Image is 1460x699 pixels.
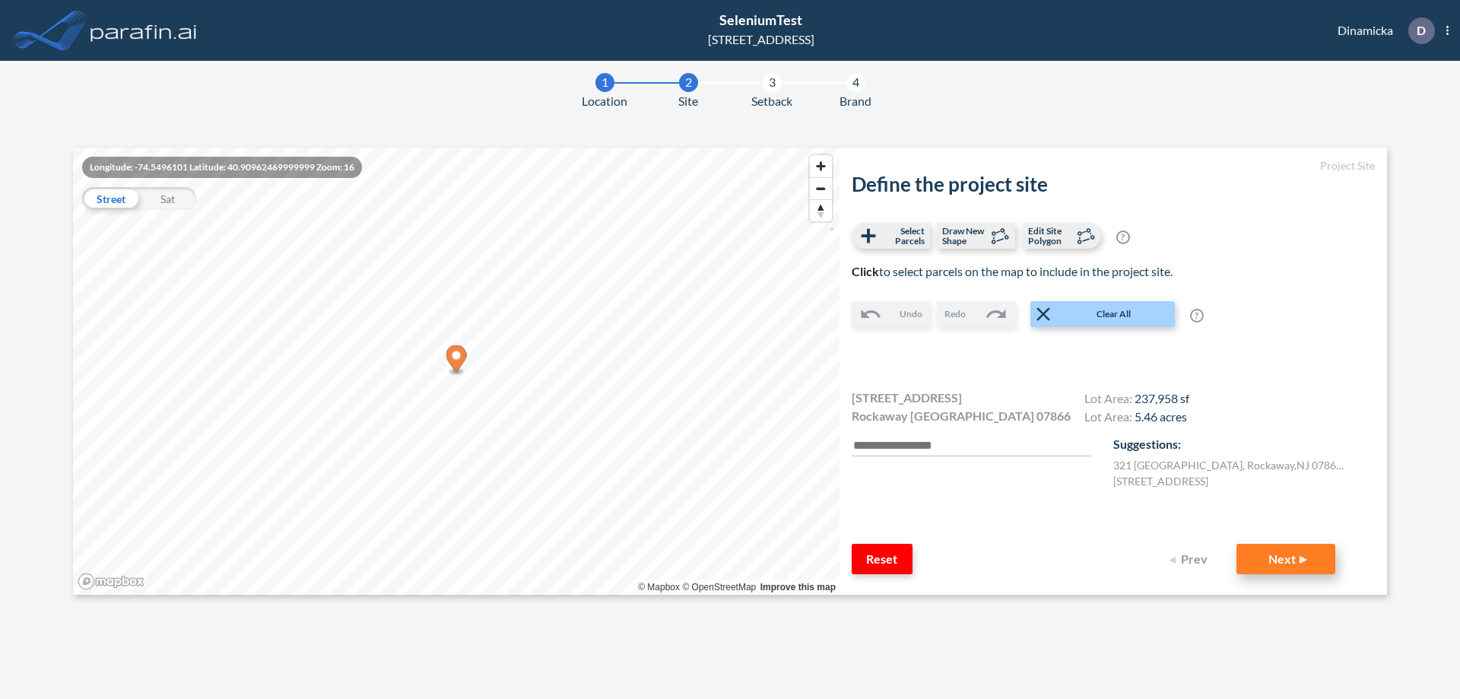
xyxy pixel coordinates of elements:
span: [STREET_ADDRESS] [852,389,962,407]
button: Redo [937,301,1015,327]
button: Clear All [1030,301,1175,327]
span: Select Parcels [880,226,925,246]
label: 321 [GEOGRAPHIC_DATA] , Rockaway , NJ 07866 , US [1113,457,1349,473]
button: Reset [852,544,912,574]
span: 5.46 acres [1135,409,1187,424]
span: Redo [944,307,966,321]
div: 2 [679,73,698,92]
div: Street [82,187,139,210]
a: Mapbox [638,582,680,593]
span: to select parcels on the map to include in the project site. [852,264,1173,278]
h4: Lot Area: [1084,409,1189,427]
div: 4 [846,73,865,92]
p: Suggestions: [1113,435,1375,453]
span: 237,958 sf [1135,391,1189,405]
span: Setback [751,92,792,110]
span: Brand [839,92,871,110]
span: Undo [900,307,922,321]
label: [STREET_ADDRESS] [1113,473,1208,489]
button: Zoom out [810,177,832,199]
div: Longitude: -74.5496101 Latitude: 40.90962469999999 Zoom: 16 [82,157,362,178]
span: Edit Site Polygon [1028,226,1073,246]
a: Mapbox homepage [78,573,144,590]
h5: Project Site [852,160,1375,173]
span: ? [1116,230,1130,244]
span: Site [678,92,698,110]
h2: Define the project site [852,173,1375,196]
span: SeleniumTest [719,11,802,28]
div: 1 [595,73,614,92]
canvas: Map [73,148,839,595]
button: Reset bearing to north [810,199,832,221]
a: OpenStreetMap [682,582,756,593]
span: Draw New Shape [942,226,987,246]
span: Clear All [1055,307,1173,321]
a: Improve this map [760,582,836,593]
div: Map marker [446,345,467,377]
div: Dinamicka [1315,17,1449,44]
span: Reset bearing to north [810,200,832,221]
span: Rockaway [GEOGRAPHIC_DATA] 07866 [852,407,1071,425]
button: Next [1236,544,1335,574]
div: [STREET_ADDRESS] [708,30,814,49]
span: Zoom out [810,178,832,199]
img: logo [87,15,200,46]
span: Location [582,92,627,110]
h4: Lot Area: [1084,391,1189,409]
p: D [1417,24,1426,37]
button: Undo [852,301,930,327]
span: ? [1190,309,1204,322]
button: Prev [1160,544,1221,574]
div: 3 [763,73,782,92]
div: Sat [139,187,196,210]
button: Zoom in [810,155,832,177]
b: Click [852,264,879,278]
